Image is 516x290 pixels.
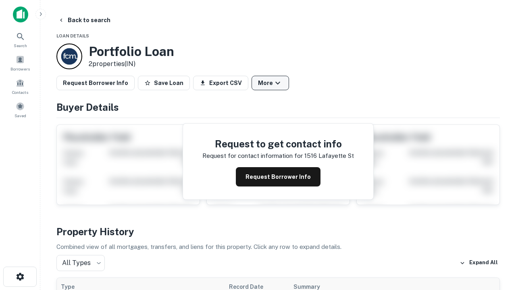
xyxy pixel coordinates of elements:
h3: Portfolio Loan [89,44,174,59]
span: Saved [15,112,26,119]
a: Search [2,29,38,50]
button: Expand All [458,257,500,269]
span: Loan Details [56,33,89,38]
span: Borrowers [10,66,30,72]
button: Request Borrower Info [56,76,135,90]
span: Contacts [12,89,28,95]
p: 1516 lafayette st [304,151,354,161]
button: Back to search [55,13,114,27]
h4: Buyer Details [56,100,500,114]
button: More [252,76,289,90]
button: Save Loan [138,76,190,90]
iframe: Chat Widget [476,226,516,264]
p: Request for contact information for [202,151,303,161]
a: Contacts [2,75,38,97]
button: Request Borrower Info [236,167,320,186]
div: All Types [56,255,105,271]
a: Saved [2,99,38,120]
h4: Request to get contact info [202,137,354,151]
p: Combined view of all mortgages, transfers, and liens for this property. Click any row to expand d... [56,242,500,252]
button: Export CSV [193,76,248,90]
p: 2 properties (IN) [89,59,174,69]
h4: Property History [56,224,500,239]
span: Search [14,42,27,49]
a: Borrowers [2,52,38,74]
img: capitalize-icon.png [13,6,28,23]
